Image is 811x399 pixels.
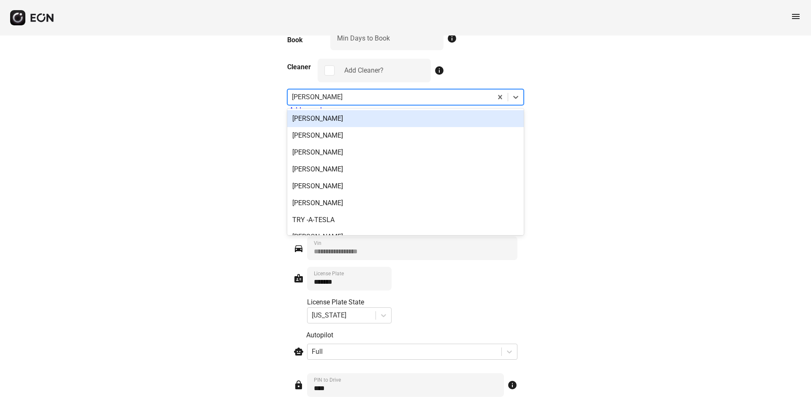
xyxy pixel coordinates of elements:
[289,105,524,115] div: Add new cleaner
[287,110,524,127] div: [PERSON_NAME]
[434,65,444,76] span: info
[314,270,344,277] label: License Plate
[287,195,524,212] div: [PERSON_NAME]
[287,62,311,72] h3: Cleaner
[294,243,304,253] span: directions_car
[314,377,341,383] label: PIN to Drive
[507,380,517,390] span: info
[287,161,524,178] div: [PERSON_NAME]
[447,33,457,43] span: info
[287,212,524,228] div: TRY -A-TESLA
[294,347,304,357] span: smart_toy
[294,273,304,283] span: badge
[344,65,384,76] div: Add Cleaner?
[337,33,390,43] label: Min Days to Book
[287,178,524,195] div: [PERSON_NAME]
[307,297,392,307] div: License Plate State
[306,330,517,340] p: Autopilot
[791,11,801,22] span: menu
[287,228,524,245] div: [PERSON_NAME]
[287,144,524,161] div: [PERSON_NAME]
[294,380,304,390] span: lock
[287,127,524,144] div: [PERSON_NAME]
